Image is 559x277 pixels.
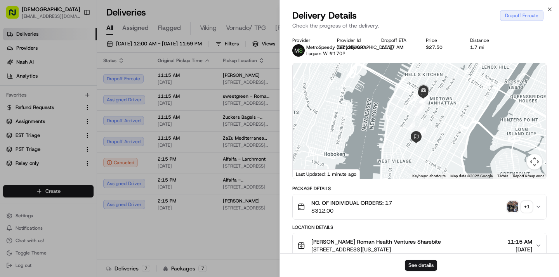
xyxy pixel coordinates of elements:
[527,154,542,170] button: Map camera controls
[8,113,20,125] img: Jeff Sasse
[120,99,141,109] button: See all
[521,201,532,212] div: + 1
[507,201,518,212] img: photo_proof_of_pickup image
[16,121,22,127] img: 1736555255976-a54dd68f-1ca7-489b-9aae-adbdc363a1c4
[414,107,423,116] div: 5
[69,120,85,126] span: [DATE]
[292,224,547,230] div: Location Details
[16,152,59,160] span: Knowledge Base
[132,76,141,86] button: Start new chat
[497,174,508,178] a: Terms (opens in new tab)
[73,152,125,160] span: API Documentation
[295,169,320,179] img: Google
[306,50,345,57] span: Luquan W #1702
[77,171,94,177] span: Pylon
[420,95,429,104] div: 7
[412,173,446,179] button: Keyboard shortcuts
[311,246,441,253] span: [STREET_ADDRESS][US_STATE]
[64,120,67,126] span: •
[450,174,493,178] span: Map data ©2025 Google
[470,37,502,43] div: Distance
[418,128,426,137] div: 2
[66,153,72,159] div: 💻
[311,238,441,246] span: [PERSON_NAME] Roman Health Ventures Sharebite
[293,169,360,179] div: Last Updated: 1 minute ago
[55,171,94,177] a: Powered byPylon
[35,74,127,82] div: Start new chat
[8,153,14,159] div: 📗
[8,8,23,23] img: Nash
[311,199,392,207] span: NO. OF INDIVIDUAL ORDERS: 17
[306,44,394,50] span: MetroSpeedy (SB [GEOGRAPHIC_DATA])
[426,37,458,43] div: Price
[292,185,547,192] div: Package Details
[407,121,415,130] div: 4
[507,201,532,212] button: photo_proof_of_pickup image+1
[293,194,546,219] button: NO. OF INDIVIDUAL ORDERS: 17$312.00photo_proof_of_pickup image+1
[24,120,63,126] span: [PERSON_NAME]
[292,44,305,57] img: metro_speed_logo.png
[416,127,425,135] div: 3
[381,44,413,50] div: 11:37 AM
[470,44,502,50] div: 1.7 mi
[293,233,546,258] button: [PERSON_NAME] Roman Health Ventures Sharebite[STREET_ADDRESS][US_STATE]11:15 AM[DATE]
[8,101,52,107] div: Past conversations
[5,149,62,163] a: 📗Knowledge Base
[513,174,544,178] a: Report a map error
[62,149,128,163] a: 💻API Documentation
[426,44,458,50] div: $27.50
[292,37,325,43] div: Provider
[292,9,357,22] span: Delivery Details
[381,37,413,43] div: Dropoff ETA
[35,82,107,88] div: We're available if you need us!
[8,74,22,88] img: 1736555255976-a54dd68f-1ca7-489b-9aae-adbdc363a1c4
[16,74,30,88] img: 8571987876998_91fb9ceb93ad5c398215_72.jpg
[507,238,532,246] span: 11:15 AM
[8,31,141,43] p: Welcome 👋
[507,246,532,253] span: [DATE]
[292,22,547,29] p: Check the progress of the delivery.
[295,169,320,179] a: Open this area in Google Maps (opens a new window)
[337,37,369,43] div: Provider Id
[311,207,392,215] span: $312.00
[417,103,425,111] div: 6
[337,44,369,50] button: Z2ZtdOjsKo6~0wSVST9Sz7rz 9PafJ*rgWe~fY2yNFkBuaBu5
[20,50,128,58] input: Clear
[405,260,437,271] button: See details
